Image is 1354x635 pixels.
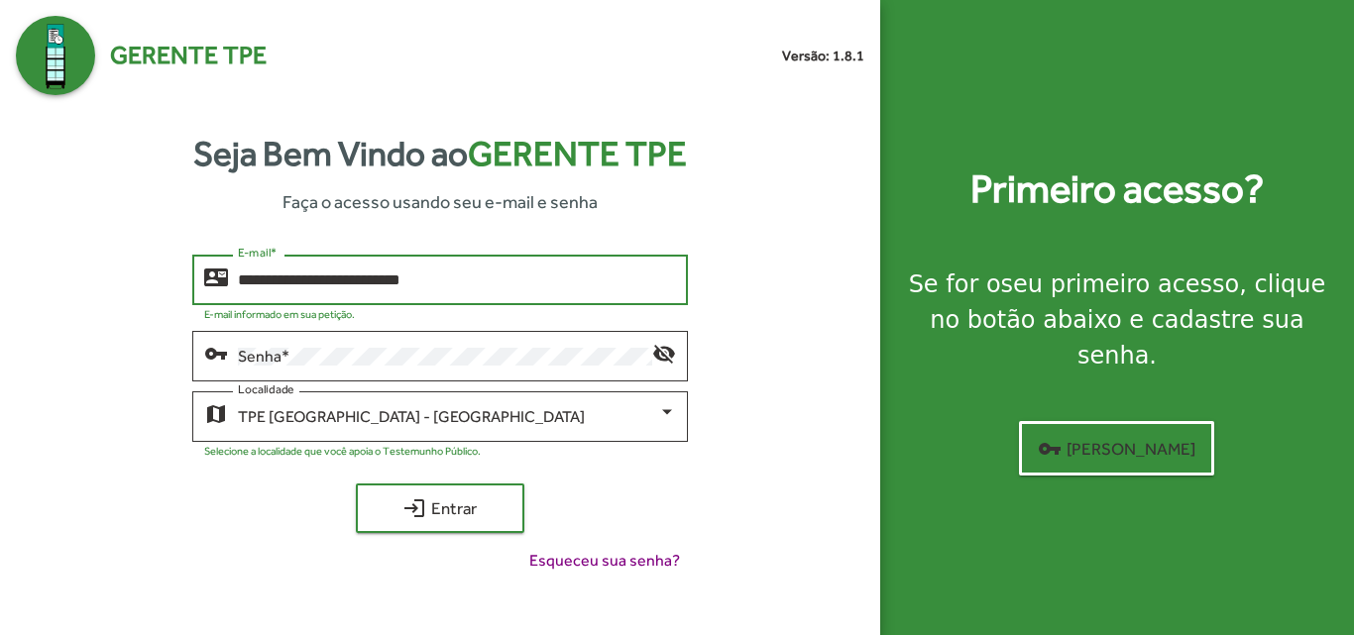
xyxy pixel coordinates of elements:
[1038,437,1062,461] mat-icon: vpn_key
[204,308,355,320] mat-hint: E-mail informado em sua petição.
[16,16,95,95] img: Logo Gerente
[1019,421,1214,476] button: [PERSON_NAME]
[193,128,687,180] strong: Seja Bem Vindo ao
[238,407,585,426] span: TPE [GEOGRAPHIC_DATA] - [GEOGRAPHIC_DATA]
[204,265,228,288] mat-icon: contact_mail
[402,496,426,520] mat-icon: login
[904,266,1330,373] div: Se for o , clique no botão abaixo e cadastre sua senha.
[282,188,598,215] span: Faça o acesso usando seu e-mail e senha
[468,134,687,173] span: Gerente TPE
[652,341,676,365] mat-icon: visibility_off
[204,445,481,457] mat-hint: Selecione a localidade que você apoia o Testemunho Público.
[1038,431,1195,467] span: [PERSON_NAME]
[374,490,507,526] span: Entrar
[970,159,1264,219] strong: Primeiro acesso?
[529,549,680,573] span: Esqueceu sua senha?
[782,46,864,66] small: Versão: 1.8.1
[110,37,267,74] span: Gerente TPE
[356,483,524,533] button: Entrar
[1001,270,1240,298] strong: seu primeiro acesso
[204,401,228,425] mat-icon: map
[204,341,228,365] mat-icon: vpn_key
